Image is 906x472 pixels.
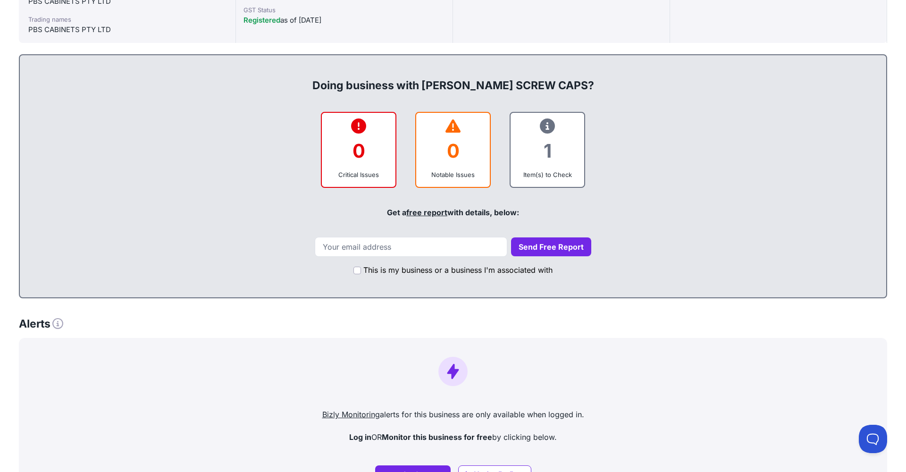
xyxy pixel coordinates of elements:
span: Registered [243,16,280,25]
label: This is my business or a business I'm associated with [363,264,553,276]
input: Your email address [315,237,507,257]
div: 0 [329,132,388,170]
div: as of [DATE] [243,15,445,26]
div: 0 [424,132,482,170]
div: GST Status [243,5,445,15]
div: PBS CABINETS PTY LTD [28,24,226,35]
strong: Monitor this business for free [382,432,492,442]
a: free report [406,208,447,217]
h3: Alerts [19,317,63,331]
span: Get a with details, below: [387,208,519,217]
div: Critical Issues [329,170,388,179]
div: Trading names [28,15,226,24]
div: Notable Issues [424,170,482,179]
p: OR by clicking below. [26,431,880,443]
iframe: Toggle Customer Support [859,425,887,453]
strong: Log in [349,432,371,442]
div: 1 [518,132,577,170]
div: Doing business with [PERSON_NAME] SCREW CAPS? [29,63,877,93]
div: Item(s) to Check [518,170,577,179]
p: alerts for this business are only available when logged in. [26,409,880,420]
button: Send Free Report [511,237,591,256]
a: Bizly Monitoring [322,410,380,419]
